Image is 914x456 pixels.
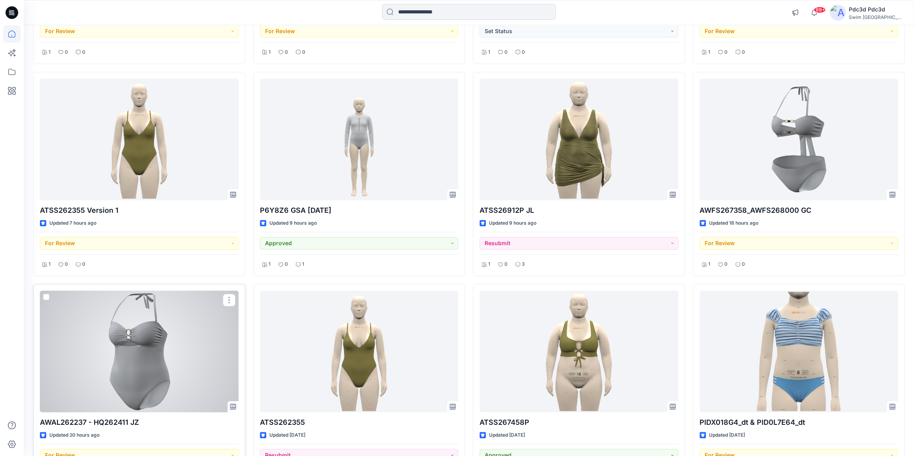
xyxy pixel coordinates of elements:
[814,7,826,13] span: 99+
[260,291,459,412] a: ATSS262355
[40,79,239,200] a: ATSS262355 Version 1
[700,291,898,412] a: PIDX018G4_dt & PID0L7E64_dt
[302,260,304,268] p: 1
[49,48,51,56] p: 1
[830,5,846,21] img: avatar
[82,260,85,268] p: 0
[724,260,728,268] p: 0
[504,260,508,268] p: 0
[480,291,678,412] a: ATSS267458P
[849,14,904,20] div: Swim [GEOGRAPHIC_DATA]
[708,260,710,268] p: 1
[302,48,305,56] p: 0
[522,48,525,56] p: 0
[285,260,288,268] p: 0
[40,205,239,216] p: ATSS262355 Version 1
[488,48,490,56] p: 1
[709,219,758,227] p: Updated 18 hours ago
[742,48,745,56] p: 0
[49,431,100,439] p: Updated 20 hours ago
[504,48,508,56] p: 0
[269,48,271,56] p: 1
[742,260,745,268] p: 0
[260,205,459,216] p: P6Y8Z6 GSA [DATE]
[65,260,68,268] p: 0
[480,417,678,428] p: ATSS267458P
[522,260,525,268] p: 3
[480,205,678,216] p: ATSS26912P JL
[269,219,317,227] p: Updated 9 hours ago
[49,260,51,268] p: 1
[480,79,678,200] a: ATSS26912P JL
[488,260,490,268] p: 1
[269,260,271,268] p: 1
[700,79,898,200] a: AWFS267358_AWFS268000 GC
[700,205,898,216] p: AWFS267358_AWFS268000 GC
[489,431,525,439] p: Updated [DATE]
[40,417,239,428] p: AWAL262237 - HQ262411 JZ
[269,431,305,439] p: Updated [DATE]
[489,219,536,227] p: Updated 9 hours ago
[700,417,898,428] p: PIDX018G4_dt & PID0L7E64_dt
[260,417,459,428] p: ATSS262355
[49,219,96,227] p: Updated 7 hours ago
[82,48,85,56] p: 0
[709,431,745,439] p: Updated [DATE]
[260,79,459,200] a: P6Y8Z6 GSA 2025.09.02
[708,48,710,56] p: 1
[65,48,68,56] p: 0
[285,48,288,56] p: 0
[724,48,728,56] p: 0
[849,5,904,14] div: Pdc3d Pdc3d
[40,291,239,412] a: AWAL262237 - HQ262411 JZ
